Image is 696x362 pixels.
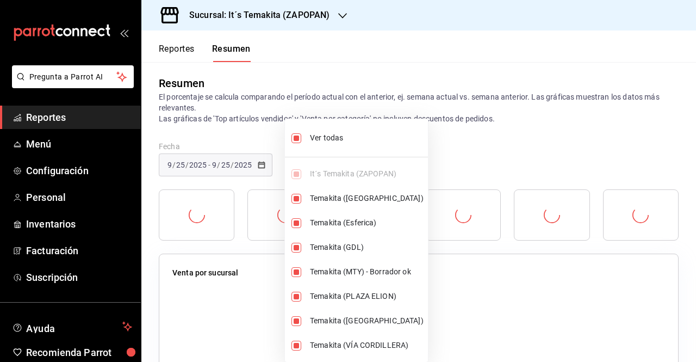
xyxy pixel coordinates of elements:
[310,193,424,204] span: Temakita ([GEOGRAPHIC_DATA])
[310,340,424,351] span: Temakita (VÍA CORDILLERA)
[310,217,424,229] span: Temakita (Esferica)
[310,132,424,144] span: Ver todas
[310,242,424,253] span: Temakita (GDL)
[310,266,424,278] span: Temakita (MTY) - Borrador ok
[310,315,424,327] span: Temakita ([GEOGRAPHIC_DATA])
[310,291,424,302] span: Temakita (PLAZA ELION)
